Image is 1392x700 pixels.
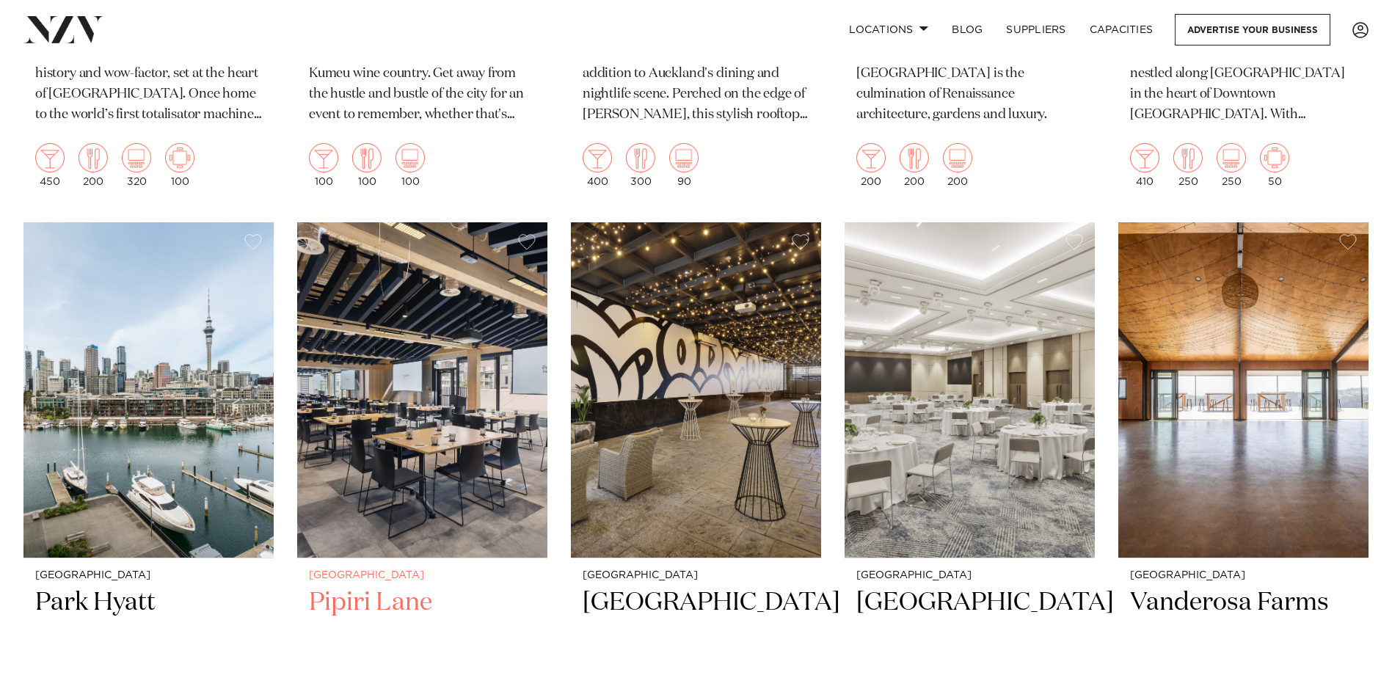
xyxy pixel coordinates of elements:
div: 320 [122,143,151,187]
p: Tote on Ascot is a venue with both history and wow-factor, set at the heart of [GEOGRAPHIC_DATA].... [35,43,262,125]
img: dining.png [900,143,929,172]
div: 100 [396,143,425,187]
a: Capacities [1078,14,1165,45]
div: 250 [1173,143,1203,187]
small: [GEOGRAPHIC_DATA] [309,570,536,581]
div: 100 [309,143,338,187]
div: 300 [626,143,655,187]
img: theatre.png [943,143,972,172]
img: dining.png [626,143,655,172]
small: [GEOGRAPHIC_DATA] [583,570,809,581]
h2: [GEOGRAPHIC_DATA] [856,586,1083,685]
img: dining.png [79,143,108,172]
h2: Park Hyatt [35,586,262,685]
div: 90 [669,143,699,187]
p: Wharfside is a versatile, modern venue nestled along [GEOGRAPHIC_DATA] in the heart of Downtown [... [1130,43,1357,125]
a: SUPPLIERS [994,14,1077,45]
img: dining.png [1173,143,1203,172]
p: Darling on Drake is a sophisticated addition to Auckland's dining and nightlife scene. Perched on... [583,43,809,125]
a: BLOG [940,14,994,45]
div: 100 [352,143,382,187]
div: 410 [1130,143,1159,187]
p: Unforgettable occasions in the heart of Kumeu wine country. Get away from the hustle and bustle o... [309,43,536,125]
img: theatre.png [122,143,151,172]
h2: [GEOGRAPHIC_DATA] [583,586,809,685]
div: 250 [1217,143,1246,187]
a: Advertise your business [1175,14,1330,45]
img: theatre.png [669,143,699,172]
img: theatre.png [1217,143,1246,172]
img: dining.png [352,143,382,172]
small: [GEOGRAPHIC_DATA] [35,570,262,581]
div: 200 [943,143,972,187]
img: cocktail.png [309,143,338,172]
p: A venue with everlasting opulence, [GEOGRAPHIC_DATA] is the culmination of Renaissance architectu... [856,43,1083,125]
h2: Pipiri Lane [309,586,536,685]
img: cocktail.png [856,143,886,172]
h2: Vanderosa Farms [1130,586,1357,685]
a: Locations [837,14,940,45]
div: 200 [900,143,929,187]
small: [GEOGRAPHIC_DATA] [856,570,1083,581]
img: cocktail.png [1130,143,1159,172]
img: cocktail.png [35,143,65,172]
div: 450 [35,143,65,187]
div: 200 [856,143,886,187]
small: [GEOGRAPHIC_DATA] [1130,570,1357,581]
img: cocktail.png [583,143,612,172]
img: nzv-logo.png [23,16,103,43]
img: meeting.png [165,143,194,172]
img: meeting.png [1260,143,1289,172]
div: 50 [1260,143,1289,187]
div: 100 [165,143,194,187]
div: 400 [583,143,612,187]
img: theatre.png [396,143,425,172]
div: 200 [79,143,108,187]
